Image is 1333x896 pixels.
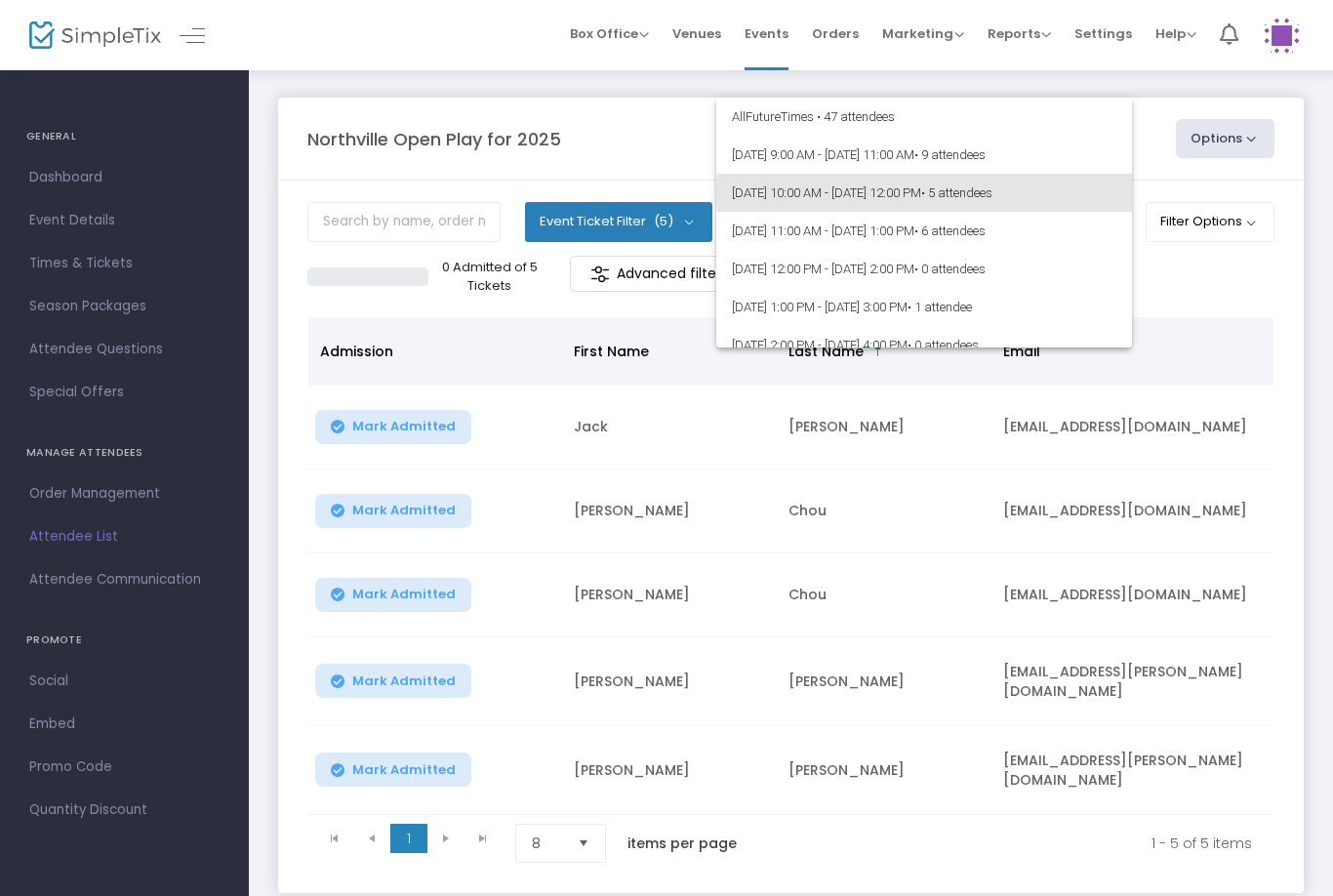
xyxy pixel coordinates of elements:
[914,147,986,162] span: • 9 attendees
[732,212,1116,250] span: [DATE] 11:00 AM - [DATE] 1:00 PM
[732,326,1116,364] span: [DATE] 2:00 PM - [DATE] 4:00 PM
[908,300,972,314] span: • 1 attendee
[914,262,986,276] span: • 0 attendees
[914,224,986,238] span: • 6 attendees
[732,136,1116,174] span: [DATE] 9:00 AM - [DATE] 11:00 AM
[908,338,979,352] span: • 0 attendees
[732,174,1116,212] span: [DATE] 10:00 AM - [DATE] 12:00 PM
[732,288,1116,326] span: [DATE] 1:00 PM - [DATE] 3:00 PM
[921,185,992,200] span: • 5 attendees
[732,98,1116,136] span: All Future Times • 47 attendees
[732,250,1116,288] span: [DATE] 12:00 PM - [DATE] 2:00 PM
